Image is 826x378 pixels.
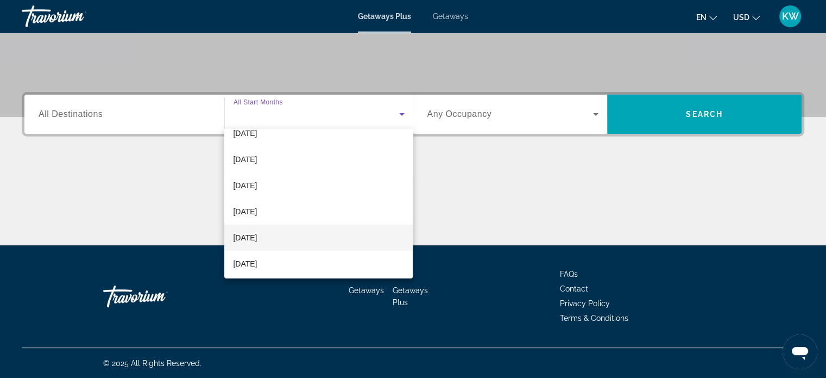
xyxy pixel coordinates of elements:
[783,334,817,369] iframe: Button to launch messaging window
[233,257,257,270] span: [DATE]
[233,179,257,192] span: [DATE]
[233,153,257,166] span: [DATE]
[233,205,257,218] span: [DATE]
[233,231,257,244] span: [DATE]
[233,127,257,140] span: [DATE]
